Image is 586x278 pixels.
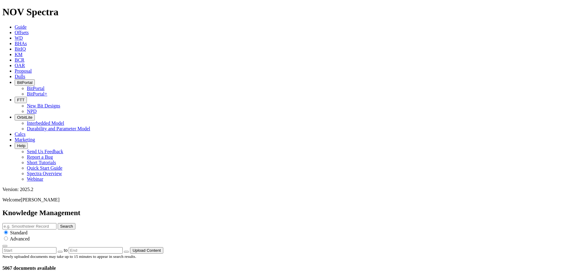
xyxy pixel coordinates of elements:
span: to [64,247,67,253]
div: Version: 2025.2 [2,187,584,192]
a: Webinar [27,176,43,182]
button: Search [58,223,75,229]
span: Help [17,143,25,148]
a: Guide [15,24,27,30]
span: Standard [10,230,27,235]
a: Marketing [15,137,35,142]
input: End [69,247,123,254]
button: BitPortal [15,79,35,86]
button: OrbitLite [15,114,35,121]
a: Interbedded Model [27,121,64,126]
a: BHAs [15,41,27,46]
a: BitIQ [15,46,26,52]
a: Proposal [15,68,32,74]
button: Help [15,143,28,149]
h1: NOV Spectra [2,6,584,18]
a: BCR [15,57,24,63]
p: Welcome [2,197,584,203]
a: NPD [27,109,37,114]
span: BitPortal [17,80,32,85]
a: BitPortal [27,86,45,91]
input: Start [2,247,56,254]
a: Report a Bug [27,154,53,160]
a: Short Tutorials [27,160,56,165]
a: WD [15,35,23,41]
h2: Knowledge Management [2,209,584,217]
a: KM [15,52,23,57]
span: [PERSON_NAME] [21,197,60,202]
button: FTT [15,97,27,103]
a: Durability and Parameter Model [27,126,90,131]
h4: 5067 documents available [2,265,584,271]
small: Newly uploaded documents may take up to 15 minutes to appear in search results. [2,254,136,259]
span: Advanced [10,236,30,241]
a: Calcs [15,132,26,137]
a: BitPortal+ [27,91,47,96]
a: New Bit Designs [27,103,60,108]
span: FTT [17,98,24,102]
a: OAR [15,63,25,68]
a: Spectra Overview [27,171,62,176]
span: OrbitLite [17,115,32,120]
a: Dulls [15,74,25,79]
a: Send Us Feedback [27,149,63,154]
button: Upload Content [130,247,163,254]
a: Offsets [15,30,29,35]
input: e.g. Smoothsteer Record [2,223,56,229]
a: Quick Start Guide [27,165,62,171]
